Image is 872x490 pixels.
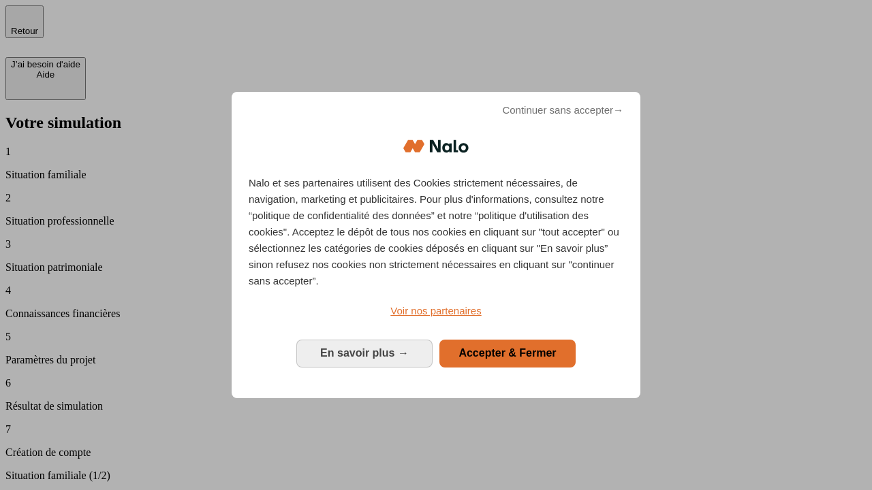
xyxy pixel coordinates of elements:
[249,303,623,319] a: Voir nos partenaires
[458,347,556,359] span: Accepter & Fermer
[390,305,481,316] span: Voir nos partenaires
[320,347,409,359] span: En savoir plus →
[296,340,433,367] button: En savoir plus: Configurer vos consentements
[403,126,469,167] img: Logo
[232,92,640,397] div: Bienvenue chez Nalo Gestion du consentement
[439,340,576,367] button: Accepter & Fermer: Accepter notre traitement des données et fermer
[502,102,623,118] span: Continuer sans accepter→
[249,175,623,289] p: Nalo et ses partenaires utilisent des Cookies strictement nécessaires, de navigation, marketing e...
